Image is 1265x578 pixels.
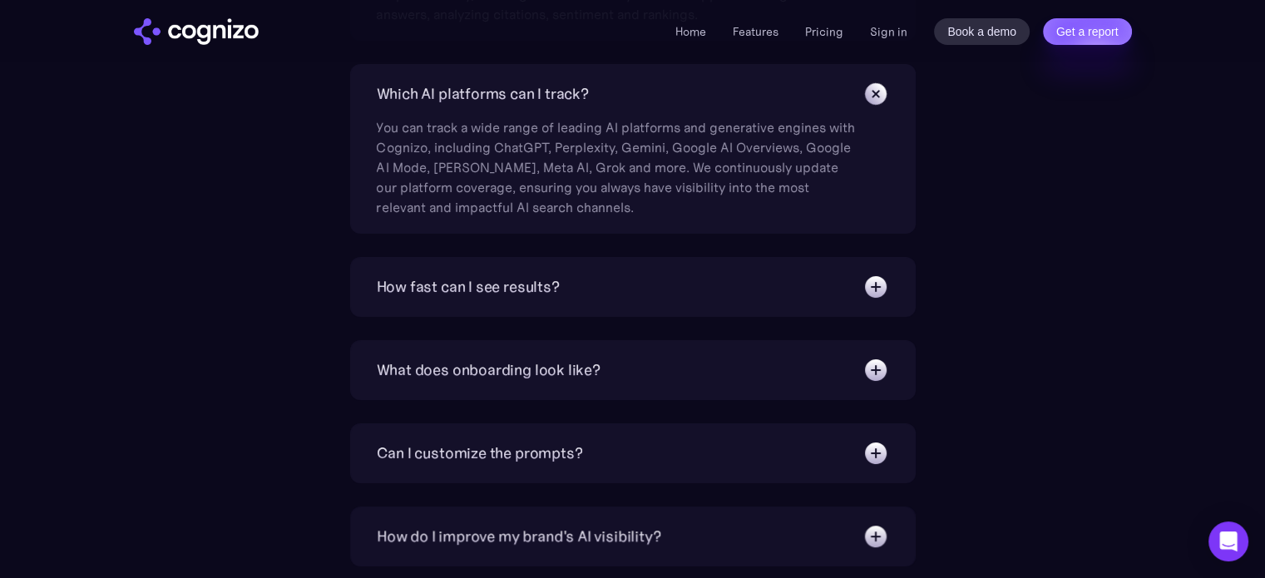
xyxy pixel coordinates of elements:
div: How do I improve my brand's AI visibility? [377,525,660,548]
div: What does onboarding look like? [377,358,600,382]
a: Home [675,24,706,39]
a: Features [733,24,778,39]
img: cognizo logo [134,18,259,45]
a: Book a demo [934,18,1030,45]
div: Open Intercom Messenger [1208,521,1248,561]
div: You can track a wide range of leading AI platforms and generative engines with Cognizo, including... [377,107,859,217]
a: Sign in [870,22,907,42]
a: Get a report [1043,18,1132,45]
a: Pricing [805,24,843,39]
a: home [134,18,259,45]
div: Can I customize the prompts? [377,442,583,465]
div: How fast can I see results? [377,275,560,299]
div: Which AI platforms can I track? [377,82,589,106]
